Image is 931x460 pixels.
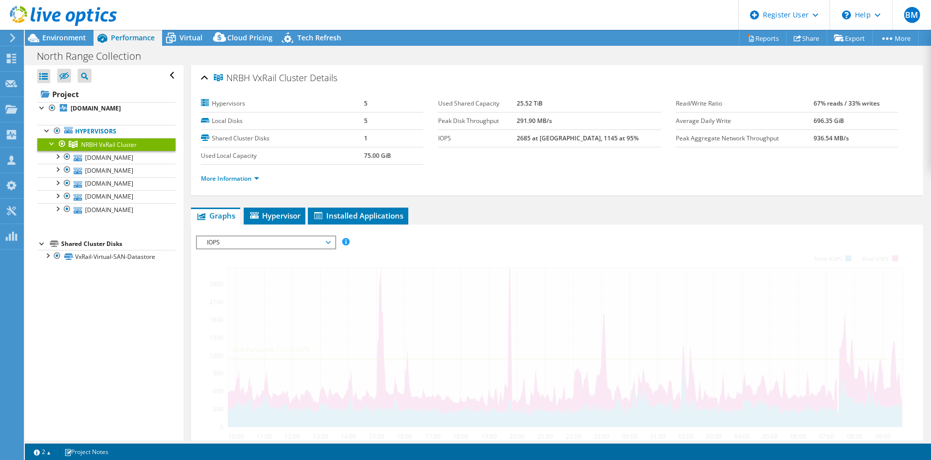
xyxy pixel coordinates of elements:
a: Export [827,30,873,46]
label: Hypervisors [201,99,364,109]
a: [DOMAIN_NAME] [37,151,176,164]
div: Shared Cluster Disks [61,238,176,250]
span: Cloud Pricing [227,33,273,42]
span: Virtual [180,33,202,42]
a: Hypervisors [37,125,176,138]
b: 291.90 MB/s [517,116,552,125]
label: IOPS [438,133,516,143]
a: Project [37,86,176,102]
a: Project Notes [57,446,115,458]
a: [DOMAIN_NAME] [37,164,176,177]
span: Performance [111,33,155,42]
a: NRBH VxRail Cluster [37,138,176,151]
a: Share [786,30,827,46]
span: NRBH VxRail Cluster [214,73,307,83]
span: NRBH VxRail Cluster [81,140,137,149]
label: Used Local Capacity [201,151,364,161]
b: 1 [364,134,368,142]
a: [DOMAIN_NAME] [37,203,176,216]
a: More [872,30,919,46]
label: Peak Aggregate Network Throughput [676,133,814,143]
span: Graphs [196,211,235,221]
label: Peak Disk Throughput [438,116,516,126]
a: [DOMAIN_NAME] [37,102,176,115]
span: IOPS [202,236,330,248]
a: VxRail-Virtual-SAN-Datastore [37,250,176,263]
a: [DOMAIN_NAME] [37,177,176,190]
b: 5 [364,99,368,108]
a: 2 [27,446,58,458]
label: Shared Cluster Disks [201,133,364,143]
h1: North Range Collection [32,51,157,62]
a: [DOMAIN_NAME] [37,190,176,203]
b: 2685 at [GEOGRAPHIC_DATA], 1145 at 95% [517,134,639,142]
span: Details [310,72,337,84]
label: Local Disks [201,116,364,126]
span: Hypervisor [249,211,300,221]
b: 696.35 GiB [814,116,844,125]
b: 75.00 GiB [364,151,391,160]
span: Installed Applications [313,211,403,221]
span: Tech Refresh [297,33,341,42]
b: 25.52 TiB [517,99,543,108]
b: [DOMAIN_NAME] [71,104,121,113]
span: BM [904,7,920,23]
b: 5 [364,116,368,125]
label: Used Shared Capacity [438,99,516,109]
span: Environment [42,33,86,42]
b: 67% reads / 33% writes [814,99,880,108]
label: Read/Write Ratio [676,99,814,109]
a: Reports [739,30,787,46]
label: Average Daily Write [676,116,814,126]
a: More Information [201,174,259,183]
b: 936.54 MB/s [814,134,849,142]
svg: \n [842,10,851,19]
